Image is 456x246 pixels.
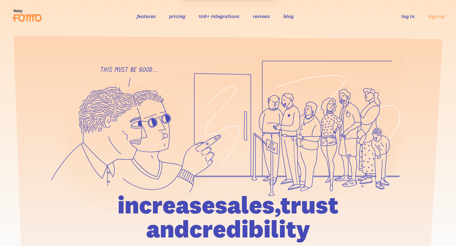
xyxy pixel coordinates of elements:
[253,13,270,19] a: reviews
[81,193,375,241] h1: increase sales, trust and credibility
[402,13,415,19] a: log in
[169,13,185,19] a: pricing
[283,13,294,19] a: blog
[428,13,445,20] a: sign up
[199,13,239,19] a: 106+ integrations
[137,13,156,19] a: features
